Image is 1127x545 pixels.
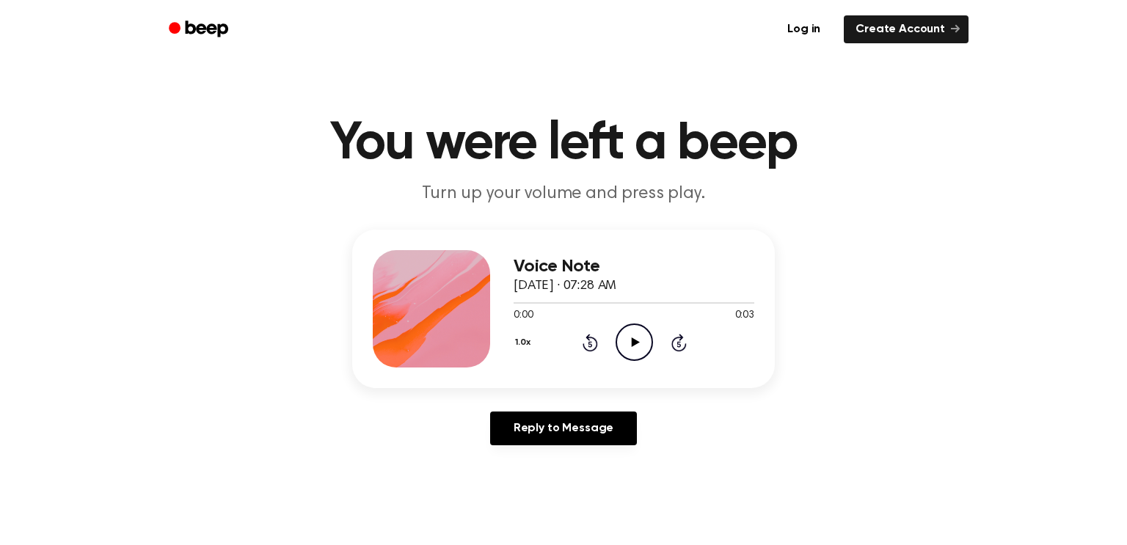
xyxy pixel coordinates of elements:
span: 0:03 [735,308,754,323]
button: 1.0x [514,330,536,355]
h1: You were left a beep [188,117,939,170]
a: Log in [773,12,835,46]
a: Reply to Message [490,412,637,445]
a: Beep [158,15,241,44]
h3: Voice Note [514,257,754,277]
span: 0:00 [514,308,533,323]
a: Create Account [844,15,969,43]
p: Turn up your volume and press play. [282,182,845,206]
span: [DATE] · 07:28 AM [514,279,616,293]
